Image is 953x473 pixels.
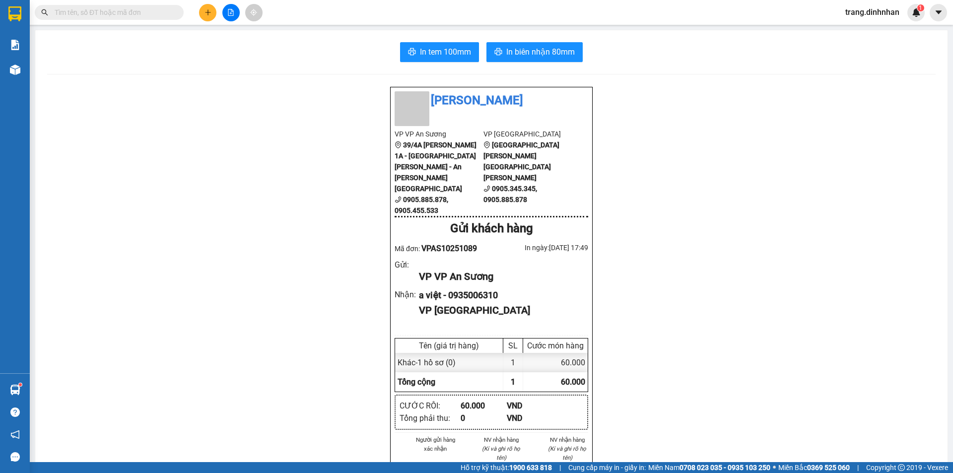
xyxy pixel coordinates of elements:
[773,466,776,470] span: ⚪️
[898,464,905,471] span: copyright
[10,407,20,417] span: question-circle
[408,48,416,57] span: printer
[400,412,461,424] div: Tổng phải thu :
[483,185,537,203] b: 0905.345.345, 0905.885.878
[483,141,559,182] b: [GEOGRAPHIC_DATA][PERSON_NAME][GEOGRAPHIC_DATA][PERSON_NAME]
[506,46,575,58] span: In biên nhận 80mm
[395,91,588,110] li: [PERSON_NAME]
[491,242,588,253] div: In ngày: [DATE] 17:49
[930,4,947,21] button: caret-down
[395,141,402,148] span: environment
[398,358,456,367] span: Khác - 1 hồ sơ (0)
[400,400,461,412] div: CƯỚC RỒI :
[461,412,507,424] div: 0
[395,259,419,271] div: Gửi :
[503,353,523,372] div: 1
[506,341,520,350] div: SL
[461,400,507,412] div: 60.000
[507,412,553,424] div: VND
[917,4,924,11] sup: 1
[10,452,20,462] span: message
[483,129,572,139] li: VP [GEOGRAPHIC_DATA]
[912,8,921,17] img: icon-new-feature
[511,377,515,387] span: 1
[395,196,402,203] span: phone
[227,9,234,16] span: file-add
[526,341,585,350] div: Cước món hàng
[10,385,20,395] img: warehouse-icon
[395,242,491,255] div: Mã đơn:
[494,48,502,57] span: printer
[857,462,859,473] span: |
[55,7,172,18] input: Tìm tên, số ĐT hoặc mã đơn
[10,40,20,50] img: solution-icon
[680,464,770,472] strong: 0708 023 035 - 0935 103 250
[483,141,490,148] span: environment
[934,8,943,17] span: caret-down
[420,46,471,58] span: In tem 100mm
[507,400,553,412] div: VND
[548,445,586,461] i: (Kí và ghi rõ họ tên)
[204,9,211,16] span: plus
[546,435,588,444] li: NV nhận hàng
[222,4,240,21] button: file-add
[10,65,20,75] img: warehouse-icon
[482,445,520,461] i: (Kí và ghi rõ họ tên)
[199,4,216,21] button: plus
[398,341,500,350] div: Tên (giá trị hàng)
[419,303,580,318] div: VP [GEOGRAPHIC_DATA]
[483,185,490,192] span: phone
[648,462,770,473] span: Miền Nam
[395,288,419,301] div: Nhận :
[41,9,48,16] span: search
[837,6,907,18] span: trang.dinhnhan
[395,196,448,214] b: 0905.885.878, 0905.455.533
[561,377,585,387] span: 60.000
[778,462,850,473] span: Miền Bắc
[480,435,523,444] li: NV nhận hàng
[461,462,552,473] span: Hỗ trợ kỹ thuật:
[559,462,561,473] span: |
[395,219,588,238] div: Gửi khách hàng
[807,464,850,472] strong: 0369 525 060
[19,383,22,386] sup: 1
[919,4,922,11] span: 1
[245,4,263,21] button: aim
[486,42,583,62] button: printerIn biên nhận 80mm
[400,42,479,62] button: printerIn tem 100mm
[8,6,21,21] img: logo-vxr
[395,129,483,139] li: VP VP An Sương
[250,9,257,16] span: aim
[568,462,646,473] span: Cung cấp máy in - giấy in:
[421,244,477,253] span: VPAS10251089
[509,464,552,472] strong: 1900 633 818
[419,288,580,302] div: a việt - 0935006310
[419,269,580,284] div: VP VP An Sương
[523,353,588,372] div: 60.000
[398,377,435,387] span: Tổng cộng
[395,141,476,193] b: 39/4A [PERSON_NAME] 1A - [GEOGRAPHIC_DATA][PERSON_NAME] - An [PERSON_NAME][GEOGRAPHIC_DATA]
[414,435,457,453] li: Người gửi hàng xác nhận
[10,430,20,439] span: notification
